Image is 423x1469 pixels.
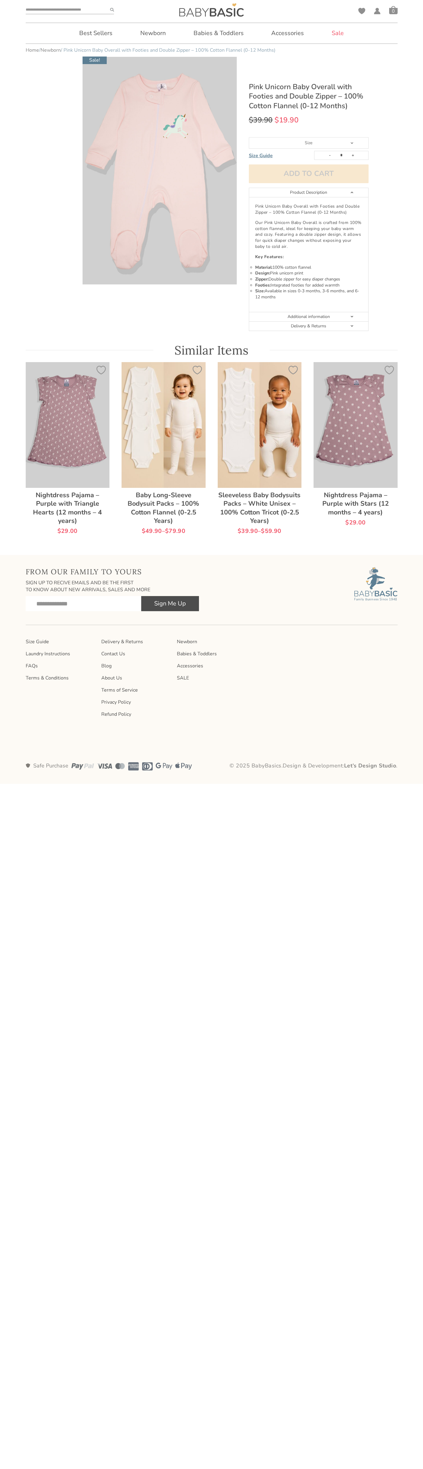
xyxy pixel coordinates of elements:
[101,639,171,645] a: Delivery & Returns
[389,6,398,14] a: Cart0
[255,282,363,288] li: Integrated footies for added warmth
[358,8,365,14] a: Wishlist
[57,527,78,535] bdi: 29.00
[83,57,107,64] span: Sale!
[314,362,398,525] a: Nightdress Pajama – Purple with Stars (12 months – 4 years) $29.00
[26,663,95,669] a: FAQs
[83,57,237,285] img: Pink Unicorn Baby Overall with Footies and Double Zipper – 100% Cotton Flannel (0-12 Months)
[261,527,265,535] span: $
[348,151,357,160] button: +
[255,264,272,270] strong: Material:
[389,8,398,14] span: 0
[165,527,169,535] span: $
[358,8,365,16] span: Wishlist
[314,488,398,517] h2: Nightdress Pajama – Purple with Stars (12 months – 4 years)
[255,203,363,215] p: Pink Unicorn Baby Overall with Footies and Double Zipper – 100% Cotton Flannel (0-12 Months)
[122,525,206,534] span: –
[142,527,162,535] bdi: 49.90
[255,288,265,294] strong: Size:
[255,270,270,276] strong: Design:
[33,763,68,768] h3: Safe Purchase
[249,188,369,197] a: Product Description
[122,362,206,488] img: Baby Long-Sleeve Bodysuit Packs - 100% Cotton Flannel (0-2.5 Years)
[177,651,246,657] a: Babies & Toddlers
[179,3,244,17] img: Pink Unicorn Baby Overall with Footies and Double Zipper – 100% Cotton Flannel (0-12 Months)
[177,639,246,645] a: Newborn
[26,362,110,534] a: Nightdress Pajama – Purple with Triangle Hearts (12 months – 4 years) $29.00
[249,164,369,183] button: Add to cart
[249,152,273,159] span: Size Guide
[101,675,171,681] a: About Us
[165,527,185,535] bdi: 79.90
[142,527,145,535] span: $
[218,488,302,525] h2: Sleeveless Baby Bodysuits Packs – White Unisex – 100% Cotton Tricot (0-2.5 Years)
[374,8,381,14] a: My Account
[26,639,95,645] a: Size Guide
[314,362,398,488] img: Nightdress Pajama - Purple with Stars (12 months - 4 years)
[249,312,369,322] a: Additional information
[345,518,366,527] bdi: 29.00
[101,663,171,669] a: Blog
[275,115,298,125] bdi: 19.90
[41,47,61,54] a: Newborn
[344,762,396,769] a: Let’s Design Studio
[305,140,312,146] span: Size
[141,596,199,611] button: Sign Me Up
[26,675,95,681] a: Terms & Conditions
[389,6,398,14] span: Cart
[26,567,199,576] h2: From Our Family To Yours
[249,115,273,125] bdi: 39.90
[335,151,347,160] input: Product quantity
[255,288,363,300] li: Available in sizes 0-3 months, 3-6 months, and 6-12 months
[255,220,363,249] p: Our Pink Unicorn Baby Overall is crafted from 100% cotton flannel, ideal for keeping your baby wa...
[261,527,281,535] bdi: 59.90
[26,488,110,525] h2: Nightdress Pajama – Purple with Triangle Hearts (12 months – 4 years)
[255,264,363,271] li: 100% cotton flannel
[131,23,175,44] a: Newborn
[218,525,302,534] span: –
[26,47,39,54] a: Home
[249,115,253,125] span: $
[325,151,334,160] button: -
[122,488,206,525] h2: Baby Long-Sleeve Bodysuit Packs – 100% Cotton Flannel (0-2.5 Years)
[255,270,363,276] li: Pink unicorn print
[249,322,369,331] a: Delivery & Returns
[249,82,369,111] h1: Pink Unicorn Baby Overall with Footies and Double Zipper – 100% Cotton Flannel (0-12 Months)
[177,663,246,669] a: Accessories
[101,711,171,717] a: Refund Policy
[262,23,313,44] a: Accessories
[218,362,302,534] a: Sleeveless Baby Bodysuits Packs – White Unisex – 100% Cotton Tricot (0-2.5 Years) $39.90–$59.90
[275,115,279,125] span: $
[255,276,363,282] li: Double zipper for easy diaper changes
[26,651,95,657] a: Laundry Instructions
[57,527,61,535] span: $
[255,276,268,282] strong: Zipper:
[215,762,398,770] p: © 2025 BabyBasics. Design & Development: .
[323,23,353,44] a: Sale
[238,527,241,535] span: $
[154,596,186,611] span: Sign Me Up
[174,343,249,358] span: Similar Items
[101,651,171,657] a: Contact Us
[26,47,398,54] nav: Breadcrumb
[345,518,349,527] span: $
[101,699,171,705] a: Privacy Policy
[255,282,271,288] strong: Footies:
[184,23,253,44] a: Babies & Toddlers
[70,23,122,44] a: Best Sellers
[238,527,258,535] bdi: 39.90
[26,362,110,488] img: Nightdress Pajama - Purple with Triangle Hearts (12 months - 4 years)
[177,675,246,681] a: SALE
[26,579,199,593] h3: Sign Up to recive emails and be the first to know about new arrivals, sales and more
[255,254,284,260] strong: Key Features:
[122,362,206,534] a: Baby Long-Sleeve Bodysuit Packs – 100% Cotton Flannel (0-2.5 Years) $49.90–$79.90
[218,362,302,488] img: Sleeveless Baby Bodysuits Packs - White Unisex - 100% Cotton Tricot (0-2.5 Years)
[101,687,171,693] a: Terms of Service
[374,8,381,16] span: My Account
